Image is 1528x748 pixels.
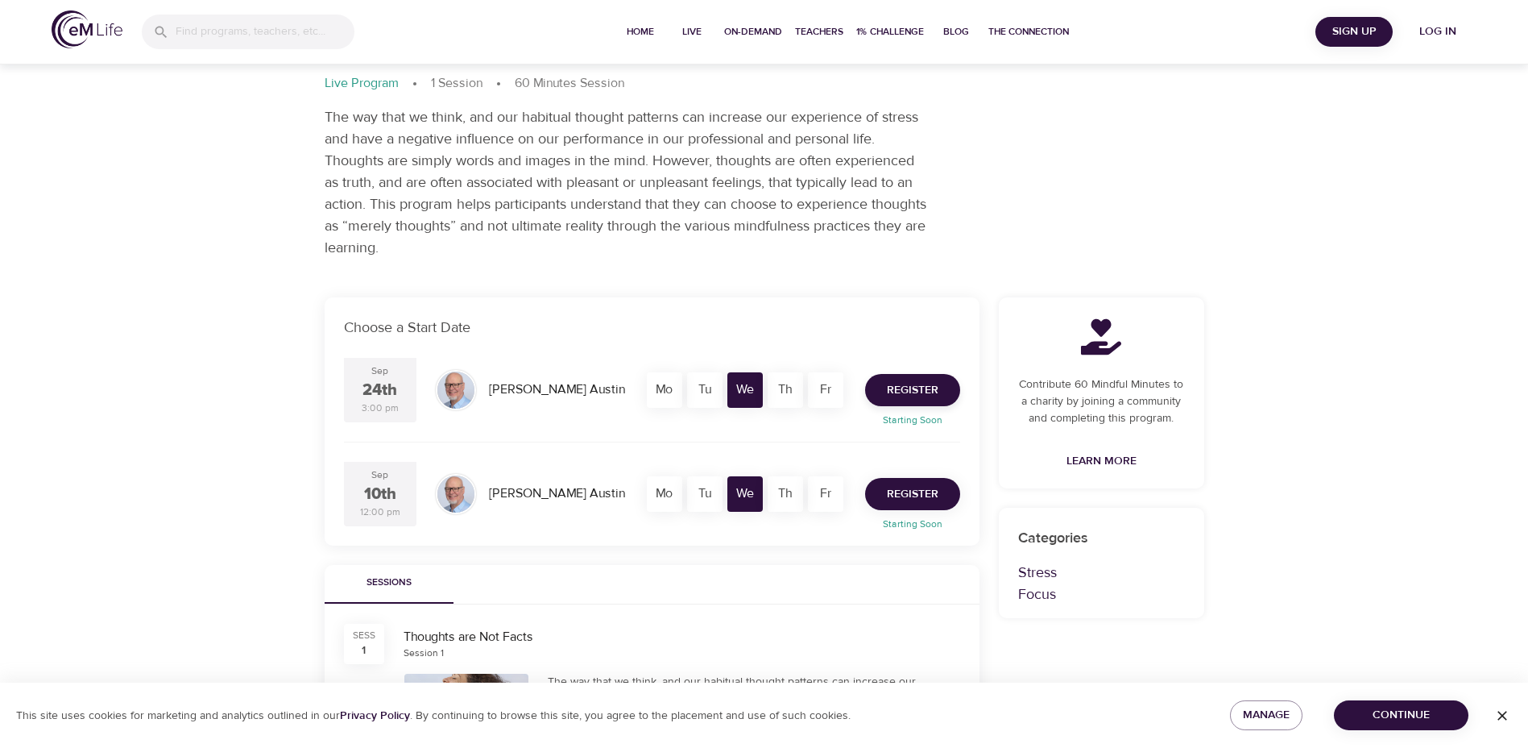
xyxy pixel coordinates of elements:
span: Continue [1347,705,1456,725]
p: Choose a Start Date [344,317,960,339]
div: Mo [647,476,682,512]
a: Privacy Policy [340,709,410,723]
span: Blog [937,23,975,40]
div: 12:00 pm [360,505,400,519]
p: Focus [1018,584,1185,605]
div: Sep [371,468,388,482]
div: 1 [362,642,366,659]
div: Sep [371,364,388,378]
a: Learn More [1060,447,1143,476]
button: Sign Up [1315,17,1393,47]
nav: breadcrumb [325,74,1204,93]
div: 24th [362,379,397,402]
span: The Connection [988,23,1069,40]
span: Log in [1406,22,1470,42]
span: On-Demand [724,23,782,40]
p: Stress [1018,562,1185,584]
div: Th [768,372,803,408]
p: 1 Session [431,74,482,93]
div: [PERSON_NAME] Austin [482,374,631,405]
div: Thoughts are Not Facts [404,628,960,646]
button: Register [865,478,960,510]
div: Th [768,476,803,512]
p: Live Program [325,74,399,93]
div: Session 1 [404,646,444,660]
div: 3:00 pm [362,401,399,415]
button: Register [865,374,960,406]
button: Continue [1334,700,1468,730]
span: 1% Challenge [856,23,924,40]
div: Tu [687,372,723,408]
div: Fr [808,476,843,512]
span: Sessions [334,575,444,592]
div: Tu [687,476,723,512]
span: Live [673,23,711,40]
p: Starting Soon [855,413,970,427]
p: Categories [1018,527,1185,549]
span: Teachers [795,23,843,40]
span: Manage [1243,705,1290,725]
p: 60 Minutes Session [515,74,624,93]
p: The way that we think, and our habitual thought patterns can increase our experience of stress an... [325,106,929,259]
span: Learn More [1066,451,1137,472]
div: We [727,372,763,408]
span: Register [887,484,938,505]
div: Fr [808,372,843,408]
div: [PERSON_NAME] Austin [482,478,631,509]
img: logo [52,10,122,48]
p: Starting Soon [855,517,970,531]
button: Log in [1399,17,1476,47]
button: Manage [1230,700,1302,730]
div: Mo [647,372,682,408]
input: Find programs, teachers, etc... [176,15,354,49]
span: Sign Up [1322,22,1386,42]
p: Contribute 60 Mindful Minutes to a charity by joining a community and completing this program. [1018,376,1185,427]
span: Register [887,380,938,401]
div: SESS [353,629,375,642]
div: 10th [364,483,396,506]
span: Home [621,23,660,40]
div: We [727,476,763,512]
